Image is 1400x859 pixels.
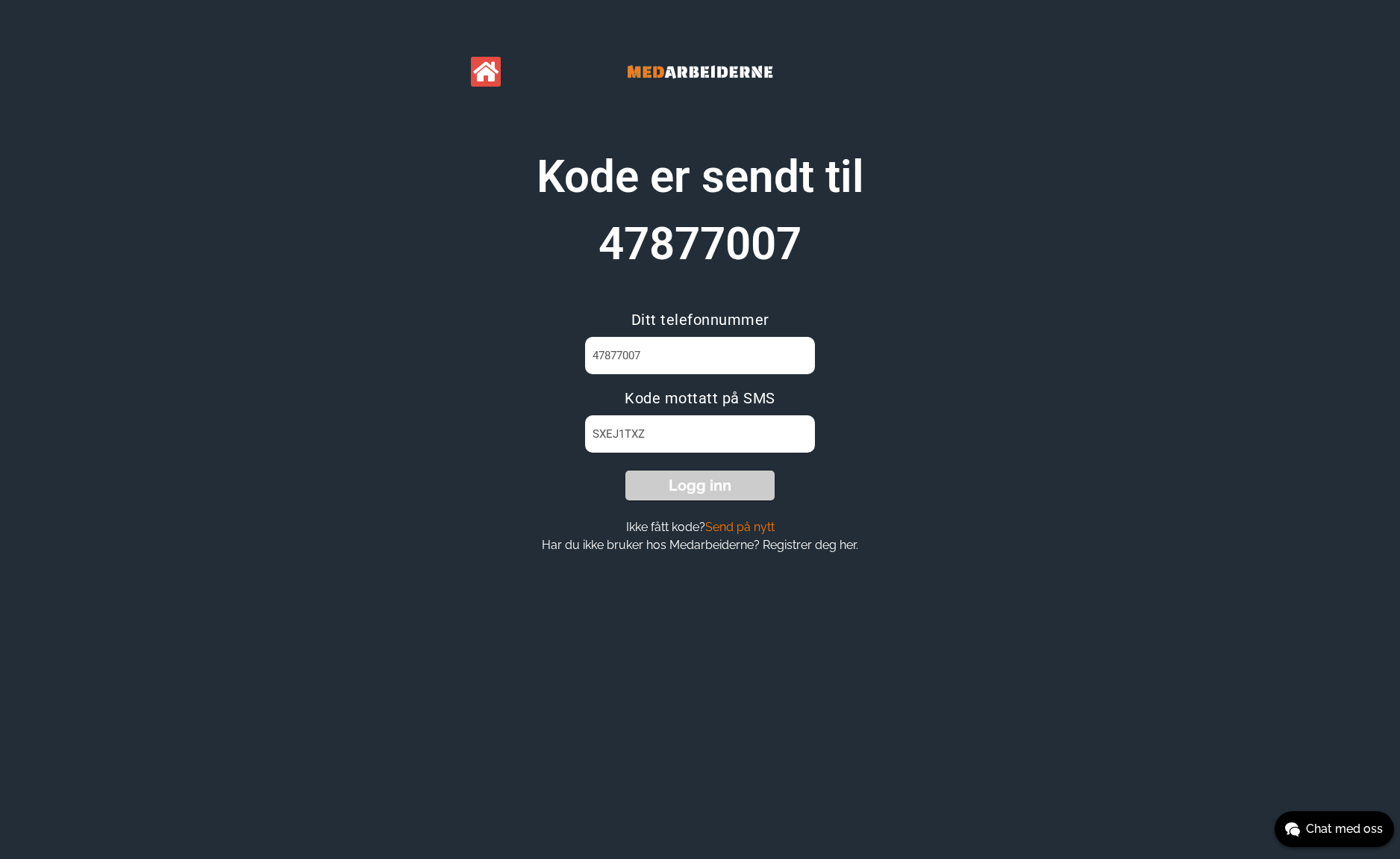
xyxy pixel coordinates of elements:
button: Logg inn [625,471,775,500]
h1: Kode er sendt til 47877007 [513,143,887,278]
span: Chat med oss [1306,820,1383,838]
button: Chat med oss [1275,811,1394,847]
img: Banner [588,45,812,99]
button: Ikke fått kode?Send på nytt [622,519,779,535]
span: Send på nytt [705,520,775,534]
span: Kode mottatt på SMS [625,389,775,407]
button: Har du ikke bruker hos Medarbeiderne? Registrer deg her. [537,537,863,553]
span: Ditt telefonnummer [631,311,769,329]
